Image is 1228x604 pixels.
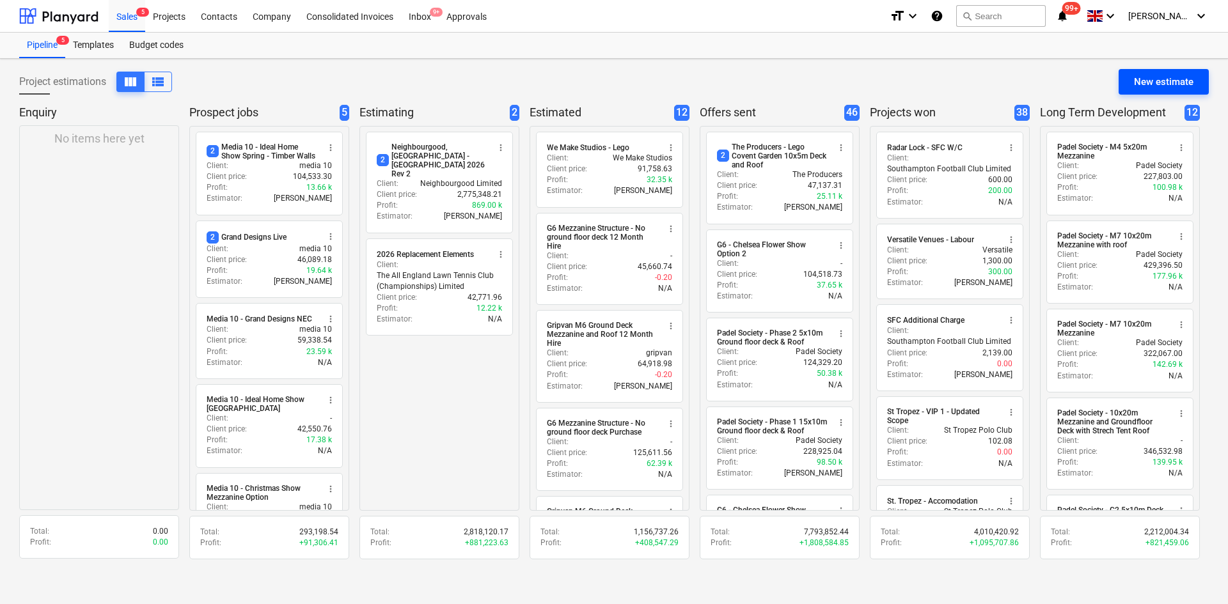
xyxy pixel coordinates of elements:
p: Profit : [887,185,908,196]
p: N/A [1169,193,1183,204]
p: -0.20 [655,272,672,283]
p: 100.98 k [1153,182,1183,193]
div: Padel Society - M7 10x20m Mezzanine with roof [1057,231,1169,249]
p: St Tropez Polo Club [944,506,1012,517]
p: 45,660.74 [638,261,672,272]
p: Client price : [207,171,247,182]
p: 37.65 k [817,280,842,291]
div: Padel Society - G2 5x10m Deck & Roof Purchase [1057,506,1169,523]
p: - [670,251,672,261]
span: more_vert [836,506,846,516]
p: Profit : [717,457,738,468]
p: 98.50 k [817,457,842,468]
p: 32.35 k [647,174,672,185]
p: Client : [207,244,228,254]
p: No items here yet [54,131,145,146]
p: Client : [887,425,909,436]
p: Client : [547,348,569,359]
p: 869.00 k [472,200,502,211]
p: Client : [377,259,398,270]
p: Client : [717,258,739,269]
p: Estimator : [1057,468,1093,479]
span: 12 [1185,105,1200,121]
p: Client : [207,502,228,513]
p: 62.39 k [647,458,672,469]
p: Profit : [547,174,568,185]
span: 2 [510,105,519,121]
p: 42,550.76 [297,424,332,435]
p: Client : [207,413,228,424]
p: Padel Society [1136,160,1183,171]
p: 91,758.63 [638,164,672,174]
p: N/A [1169,371,1183,382]
p: Estimator : [1057,193,1093,204]
i: keyboard_arrow_down [1193,8,1209,24]
p: Estimator : [887,458,923,469]
p: Padel Society [1136,337,1183,348]
p: 600.00 [988,174,1012,185]
p: Offers sent [700,105,839,121]
p: Client : [1057,337,1079,348]
div: Versatile Venues - Labour [887,235,974,245]
p: Profit : [717,280,738,291]
p: 42,771.96 [468,292,502,303]
p: N/A [828,380,842,391]
p: [PERSON_NAME] [444,211,502,222]
p: Profit : [1057,182,1078,193]
span: more_vert [836,143,846,153]
p: Estimator : [377,314,413,325]
p: Client price : [1057,348,1098,359]
p: Client : [207,324,228,335]
p: Southampton Football Club Limited [887,164,1011,174]
p: Profit : [377,303,398,314]
p: 177.96 k [1153,271,1183,282]
span: 5 [340,105,349,121]
p: Estimator : [547,381,583,392]
p: Estimator : [207,193,242,204]
p: [PERSON_NAME] [274,276,332,287]
p: Estimator : [547,283,583,294]
span: more_vert [326,484,336,494]
span: View as columns [150,74,166,89]
span: 9+ [430,8,443,17]
span: more_vert [1006,496,1016,506]
div: Neighbourgood, [GEOGRAPHIC_DATA] - [GEOGRAPHIC_DATA] 2026 Rev 2 [377,143,488,178]
p: 50.38 k [817,368,842,379]
i: keyboard_arrow_down [1103,8,1118,24]
p: Profit : [887,447,908,458]
p: Client price : [717,269,757,280]
p: 346,532.98 [1144,446,1183,457]
p: N/A [998,458,1012,469]
p: 104,518.73 [803,269,842,280]
p: Client : [547,437,569,447]
p: Client price : [377,292,417,303]
p: 2,818,120.17 [464,527,508,538]
span: more_vert [496,249,506,259]
p: Client price : [207,335,247,346]
span: more_vert [1176,231,1186,242]
p: 23.59 k [306,346,332,357]
span: more_vert [836,240,846,251]
p: Total : [1051,527,1070,538]
span: more_vert [836,417,846,428]
p: The Producers [792,169,842,180]
div: Grand Designs Live [207,231,287,244]
div: G6 - Chelsea Flower Show Option 2 [717,240,828,258]
p: 2,775,348.21 [457,189,502,200]
p: N/A [318,445,332,456]
div: Templates [65,33,122,58]
div: Pipeline [19,33,65,58]
p: N/A [828,291,842,302]
span: more_vert [326,314,336,324]
p: media 10 [299,244,332,254]
button: New estimate [1119,69,1209,95]
span: more_vert [1176,408,1186,419]
div: Media 10 - Ideal Home Show Spring - Timber Walls [207,143,318,160]
div: Padel Society - M7 10x20m Mezzanine [1057,320,1169,337]
p: Profit : [1057,271,1078,282]
p: Profit : [207,182,228,193]
p: Client price : [547,261,587,272]
p: 125,611.56 [633,447,672,458]
div: We Make Studios - Lego [547,143,629,153]
p: Client : [547,251,569,261]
